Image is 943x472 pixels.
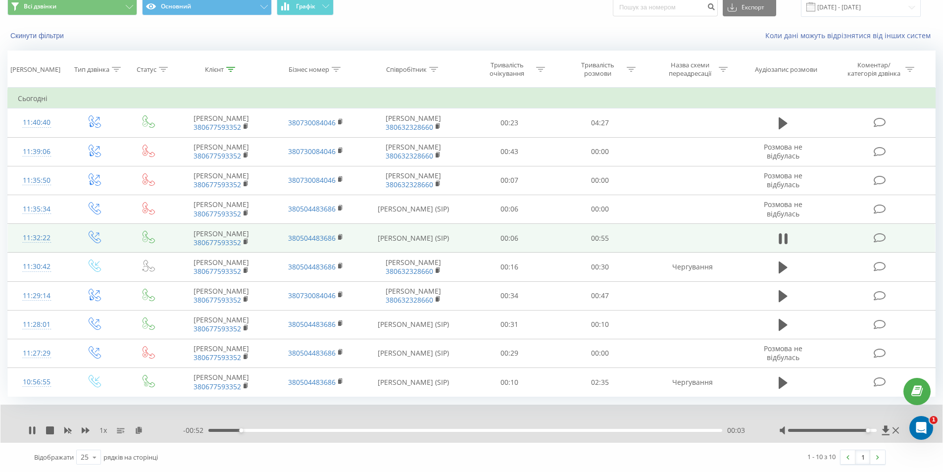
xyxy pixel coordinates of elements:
div: Бізнес номер [289,65,329,74]
a: 1 [855,450,870,464]
td: 00:43 [464,137,555,166]
div: 11:39:06 [18,142,56,161]
div: Accessibility label [239,428,243,432]
a: 380677593352 [194,180,241,189]
div: [PERSON_NAME] [10,65,60,74]
div: 25 [81,452,89,462]
a: 380632328660 [386,295,433,305]
span: Всі дзвінки [24,2,56,10]
a: 380677593352 [194,266,241,276]
a: 380730084046 [288,147,336,156]
span: Розмова не відбулась [764,200,802,218]
td: 00:10 [555,310,645,339]
div: 11:32:22 [18,228,56,248]
td: 00:00 [555,195,645,223]
div: 11:40:40 [18,113,56,132]
td: [PERSON_NAME] (SIP) [363,224,464,253]
td: [PERSON_NAME] [174,368,268,397]
a: 380632328660 [386,122,433,132]
div: 11:27:29 [18,344,56,363]
td: [PERSON_NAME] [363,108,464,137]
td: 00:55 [555,224,645,253]
span: Розмова не відбулась [764,344,802,362]
a: 380677593352 [194,151,241,160]
td: 00:10 [464,368,555,397]
span: Графік [296,3,315,10]
div: Статус [137,65,156,74]
div: Назва схеми переадресації [663,61,716,78]
td: [PERSON_NAME] [174,253,268,281]
td: [PERSON_NAME] [174,281,268,310]
td: 04:27 [555,108,645,137]
a: 380632328660 [386,266,433,276]
a: 380504483686 [288,348,336,358]
a: 380677593352 [194,382,241,391]
td: [PERSON_NAME] [363,281,464,310]
a: 380632328660 [386,180,433,189]
td: 00:00 [555,137,645,166]
a: 380677593352 [194,122,241,132]
span: - 00:52 [183,425,208,435]
td: 00:29 [464,339,555,367]
td: Чергування [645,368,739,397]
div: Аудіозапис розмови [755,65,817,74]
td: [PERSON_NAME] [174,137,268,166]
td: 00:00 [555,166,645,195]
a: 380632328660 [386,151,433,160]
td: 02:35 [555,368,645,397]
div: Співробітник [386,65,427,74]
a: 380504483686 [288,204,336,213]
td: [PERSON_NAME] [174,195,268,223]
div: Accessibility label [866,428,870,432]
td: [PERSON_NAME] [174,108,268,137]
span: 1 x [99,425,107,435]
td: [PERSON_NAME] (SIP) [363,310,464,339]
div: Коментар/категорія дзвінка [845,61,903,78]
div: Тривалість розмови [571,61,624,78]
span: рядків на сторінці [103,453,158,462]
div: 11:30:42 [18,257,56,276]
div: Клієнт [205,65,224,74]
a: 380730084046 [288,118,336,127]
a: 380504483686 [288,262,336,271]
td: [PERSON_NAME] [363,166,464,195]
td: Сьогодні [8,89,936,108]
div: 10:56:55 [18,372,56,392]
td: 00:47 [555,281,645,310]
td: [PERSON_NAME] [174,224,268,253]
td: 00:23 [464,108,555,137]
td: 00:16 [464,253,555,281]
div: Тривалість очікування [481,61,534,78]
a: 380677593352 [194,238,241,247]
span: Розмова не відбулась [764,142,802,160]
td: [PERSON_NAME] (SIP) [363,368,464,397]
a: 380677593352 [194,295,241,305]
div: 1 - 10 з 10 [807,452,836,462]
td: Чергування [645,253,739,281]
div: 11:35:34 [18,200,56,219]
a: 380677593352 [194,209,241,218]
a: 380504483686 [288,233,336,243]
td: [PERSON_NAME] (SIP) [363,195,464,223]
div: Тип дзвінка [74,65,109,74]
a: 380677593352 [194,353,241,362]
td: 00:06 [464,195,555,223]
a: 380504483686 [288,319,336,329]
td: 00:30 [555,253,645,281]
a: 380730084046 [288,291,336,300]
span: Відображати [34,453,74,462]
span: Розмова не відбулась [764,171,802,189]
td: [PERSON_NAME] [174,339,268,367]
button: Скинути фільтри [7,31,69,40]
td: [PERSON_NAME] (SIP) [363,339,464,367]
div: 11:29:14 [18,286,56,306]
span: 00:03 [727,425,745,435]
td: 00:07 [464,166,555,195]
td: [PERSON_NAME] [363,253,464,281]
div: 11:35:50 [18,171,56,190]
td: 00:06 [464,224,555,253]
td: 00:34 [464,281,555,310]
a: 380504483686 [288,377,336,387]
span: 1 [930,416,938,424]
a: Коли дані можуть відрізнятися вiд інших систем [765,31,936,40]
